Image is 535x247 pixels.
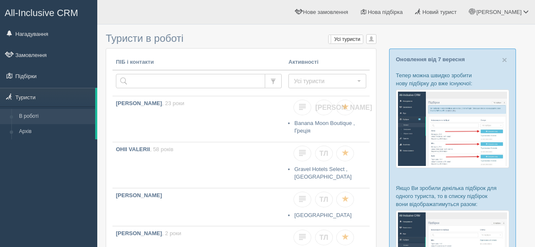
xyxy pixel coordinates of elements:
[316,104,372,111] span: [PERSON_NAME]
[116,100,162,106] b: [PERSON_NAME]
[15,109,95,124] a: В роботі
[116,192,162,198] b: [PERSON_NAME]
[116,74,265,88] input: Пошук за ПІБ, паспортом або контактами
[288,74,366,88] button: Усі туристи
[112,142,285,188] a: OHII VALERII, 58 років
[315,192,333,207] a: ТЛ
[396,184,509,208] p: Якщо Ви зробили декілька підбірок для одного туриста, то в списку підбірок вони відображатимуться...
[294,120,355,134] a: Banana Moon Boutique , Греція
[162,100,184,106] span: , 23 роки
[315,230,333,245] a: ТЛ
[368,9,403,15] span: Нова підбірка
[502,55,507,65] span: ×
[150,146,173,152] span: , 58 років
[396,71,509,87] p: Тепер можна швидко зробити нову підбірку до вже існуючої:
[116,230,162,236] b: [PERSON_NAME]
[116,146,150,152] b: OHII VALERII
[319,150,328,157] span: ТЛ
[502,55,507,64] button: Close
[319,234,328,241] span: ТЛ
[396,90,509,168] img: %D0%BF%D1%96%D0%B4%D0%B1%D1%96%D1%80%D0%BA%D0%B0-%D1%82%D1%83%D1%80%D0%B8%D1%81%D1%82%D1%83-%D1%8...
[112,188,285,226] a: [PERSON_NAME]
[294,77,355,85] span: Усі туристи
[15,124,95,139] a: Архів
[285,55,370,70] th: Активності
[112,96,285,142] a: [PERSON_NAME], 23 роки
[303,9,348,15] span: Нове замовлення
[5,8,78,18] span: All-Inclusive CRM
[423,9,457,15] span: Новий турист
[315,100,333,115] a: [PERSON_NAME]
[294,166,351,180] a: Gravel Hotels Select , [GEOGRAPHIC_DATA]
[294,212,351,218] a: [GEOGRAPHIC_DATA]
[476,9,521,15] span: [PERSON_NAME]
[106,33,184,44] span: Туристи в роботі
[329,35,363,43] label: Усі туристи
[315,146,333,161] a: ТЛ
[162,230,181,236] span: , 2 роки
[396,56,465,62] a: Оновлення від 7 вересня
[112,55,285,70] th: ПІБ і контакти
[0,0,97,24] a: All-Inclusive CRM
[319,196,328,203] span: ТЛ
